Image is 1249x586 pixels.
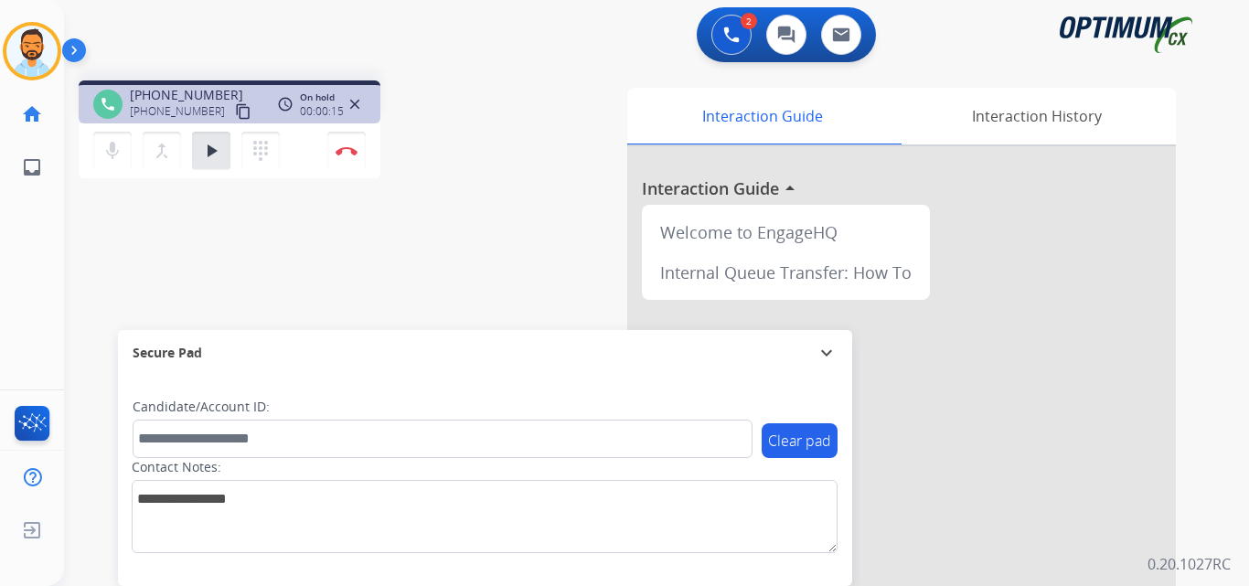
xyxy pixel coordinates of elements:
[133,344,202,362] span: Secure Pad
[336,146,358,155] img: control
[649,212,923,252] div: Welcome to EngageHQ
[300,91,335,104] span: On hold
[151,140,173,162] mat-icon: merge_type
[132,458,221,476] label: Contact Notes:
[649,252,923,293] div: Internal Queue Transfer: How To
[897,88,1176,144] div: Interaction History
[21,103,43,125] mat-icon: home
[1148,553,1231,575] p: 0.20.1027RC
[130,104,225,119] span: [PHONE_NUMBER]
[627,88,897,144] div: Interaction Guide
[277,96,294,112] mat-icon: access_time
[816,342,838,364] mat-icon: expand_more
[200,140,222,162] mat-icon: play_arrow
[300,104,344,119] span: 00:00:15
[741,13,757,29] div: 2
[133,398,270,416] label: Candidate/Account ID:
[6,26,58,77] img: avatar
[762,423,838,458] button: Clear pad
[101,140,123,162] mat-icon: mic
[235,103,251,120] mat-icon: content_copy
[347,96,363,112] mat-icon: close
[250,140,272,162] mat-icon: dialpad
[21,156,43,178] mat-icon: inbox
[130,86,243,104] span: [PHONE_NUMBER]
[100,96,116,112] mat-icon: phone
